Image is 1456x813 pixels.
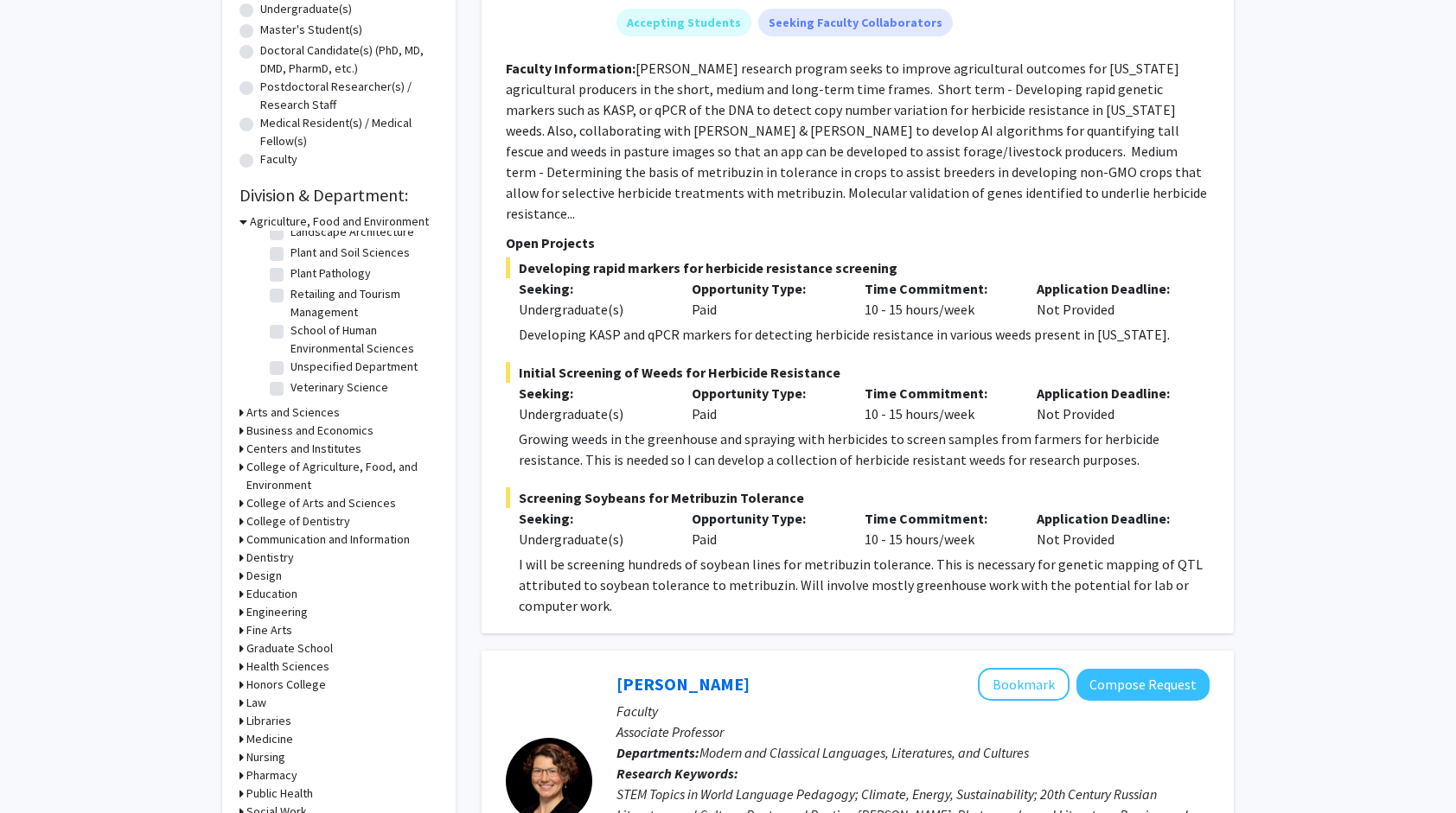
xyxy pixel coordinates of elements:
p: Opportunity Type: [692,278,839,299]
label: School of Human Environmental Sciences [291,321,434,358]
label: Plant and Soil Sciences [291,244,410,262]
p: Developing KASP and qPCR markers for detecting herbicide resistance in various weeds present in [... [519,324,1210,345]
p: Opportunity Type: [692,383,839,403]
mat-chip: Seeking Faculty Collaborators [758,9,953,36]
h3: Centers and Institutes [246,440,361,458]
h3: Pharmacy [246,766,297,784]
label: Retailing and Tourism Management [291,285,434,321]
h3: Honors College [246,676,326,694]
b: Research Keywords: [616,765,738,782]
div: 10 - 15 hours/week [852,278,1025,320]
h3: Graduate School [246,639,333,657]
a: [PERSON_NAME] [616,673,750,695]
label: Medical Resident(s) / Medical Fellow(s) [260,114,438,150]
p: Application Deadline: [1037,383,1184,403]
mat-chip: Accepting Students [616,9,751,36]
h3: Libraries [246,712,291,730]
h3: Nursing [246,748,285,766]
h3: College of Dentistry [246,512,350,530]
span: Screening Soybeans for Metribuzin Tolerance [506,487,1210,508]
span: Initial Screening of Weeds for Herbicide Resistance [506,362,1210,383]
div: Undergraduate(s) [519,529,666,549]
p: Associate Professor [616,721,1210,742]
h3: Education [246,585,297,603]
p: Faculty [616,701,1210,721]
div: Not Provided [1024,508,1197,549]
p: Time Commitment: [865,383,1012,403]
span: Modern and Classical Languages, Literatures, and Cultures [699,744,1029,761]
div: 10 - 15 hours/week [852,508,1025,549]
button: Compose Request to Molly Blasing [1076,669,1210,701]
p: Application Deadline: [1037,508,1184,529]
h3: Engineering [246,603,308,621]
p: Growing weeds in the greenhouse and spraying with herbicides to screen samples from farmers for h... [519,429,1210,470]
label: Doctoral Candidate(s) (PhD, MD, DMD, PharmD, etc.) [260,41,438,78]
h3: Dentistry [246,549,294,567]
div: Paid [679,278,852,320]
h3: Design [246,567,282,585]
h3: Health Sciences [246,657,329,676]
label: Postdoctoral Researcher(s) / Research Staff [260,78,438,114]
label: Unspecified Department [291,358,418,376]
h3: College of Arts and Sciences [246,494,396,512]
label: Veterinary Science [291,378,388,397]
label: Landscape Architecture [291,223,414,241]
h3: Agriculture, Food and Environment [250,213,429,231]
div: Not Provided [1024,383,1197,424]
h3: College of Agriculture, Food, and Environment [246,458,438,494]
label: Master's Student(s) [260,21,362,39]
b: Faculty Information: [506,60,635,77]
h3: Arts and Sciences [246,403,340,422]
label: Plant Pathology [291,264,371,283]
b: Departments: [616,744,699,761]
p: Seeking: [519,383,666,403]
h2: Division & Department: [239,185,438,206]
div: Paid [679,508,852,549]
span: Developing rapid markers for herbicide resistance screening [506,257,1210,278]
h3: Fine Arts [246,621,292,639]
p: Time Commitment: [865,278,1012,299]
div: 10 - 15 hours/week [852,383,1025,424]
div: Undergraduate(s) [519,403,666,424]
div: Not Provided [1024,278,1197,320]
p: Seeking: [519,278,666,299]
p: I will be screening hundreds of soybean lines for metribuzin tolerance. This is necessary for gen... [519,554,1210,616]
div: Undergraduate(s) [519,299,666,320]
div: Paid [679,383,852,424]
h3: Law [246,694,266,712]
label: Faculty [260,150,297,168]
button: Add Molly Blasing to Bookmarks [978,668,1070,701]
p: Time Commitment: [865,508,1012,529]
h3: Public Health [246,784,313,803]
iframe: Chat [13,735,73,800]
h3: Communication and Information [246,530,410,549]
fg-read-more: [PERSON_NAME] research program seeks to improve agricultural outcomes for [US_STATE] agricultural... [506,60,1207,222]
h3: Medicine [246,730,293,748]
h3: Business and Economics [246,422,374,440]
p: Opportunity Type: [692,508,839,529]
p: Seeking: [519,508,666,529]
p: Open Projects [506,232,1210,253]
p: Application Deadline: [1037,278,1184,299]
